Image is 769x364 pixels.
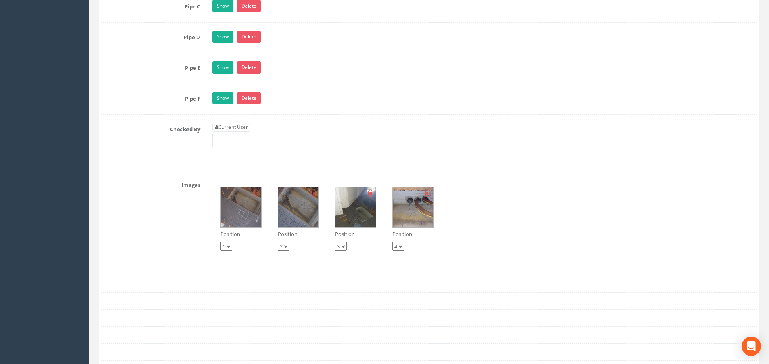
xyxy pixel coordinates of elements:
[742,337,761,356] div: Open Intercom Messenger
[95,179,206,189] label: Images
[95,92,206,103] label: Pipe F
[220,230,262,238] p: Position
[212,123,250,132] a: Current User
[95,31,206,41] label: Pipe D
[278,187,318,227] img: 1bb43568-5e24-df88-a91f-08cd99897898_26630640-4b85-1461-e46f-3e3003baa7e6_thumb.jpg
[95,123,206,133] label: Checked By
[95,61,206,72] label: Pipe E
[237,31,261,43] a: Delete
[393,187,433,227] img: 1bb43568-5e24-df88-a91f-08cd99897898_2566f9c8-c4db-d7c0-d2a0-be045d5b9efa_thumb.jpg
[212,61,233,74] a: Show
[212,92,233,104] a: Show
[237,61,261,74] a: Delete
[237,92,261,104] a: Delete
[278,230,319,238] p: Position
[392,230,434,238] p: Position
[221,187,261,227] img: 1bb43568-5e24-df88-a91f-08cd99897898_d36d5d1b-e405-739f-a42c-cbef4d94173c_thumb.jpg
[335,230,376,238] p: Position
[335,187,376,227] img: 1bb43568-5e24-df88-a91f-08cd99897898_fba88356-bd10-bab1-6a17-6521d60e1423_thumb.jpg
[212,31,233,43] a: Show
